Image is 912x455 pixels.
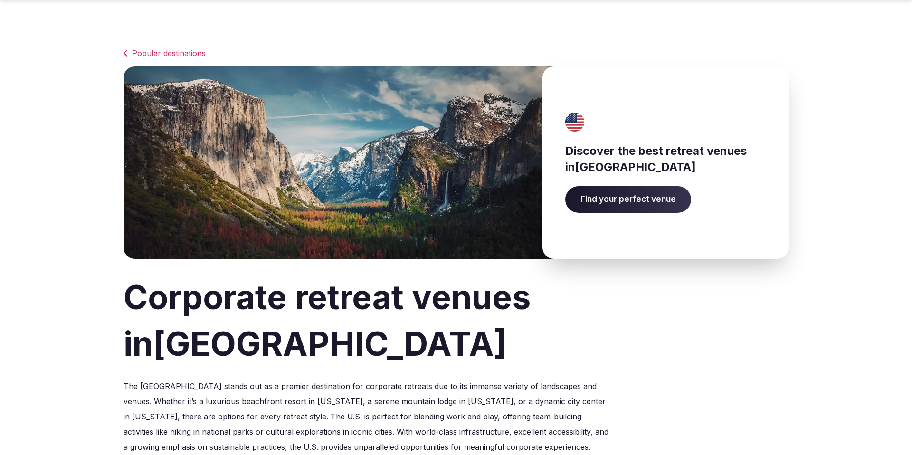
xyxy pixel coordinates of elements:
[565,143,766,175] h3: Discover the best retreat venues in [GEOGRAPHIC_DATA]
[562,113,588,132] img: United States's flag
[123,379,610,455] p: The [GEOGRAPHIC_DATA] stands out as a premier destination for corporate retreats due to its immen...
[123,274,788,367] h1: Corporate retreat venues in [GEOGRAPHIC_DATA]
[123,47,788,59] a: Popular destinations
[123,66,554,259] img: Banner image for United States representative of the country
[565,186,691,213] a: Find your perfect venue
